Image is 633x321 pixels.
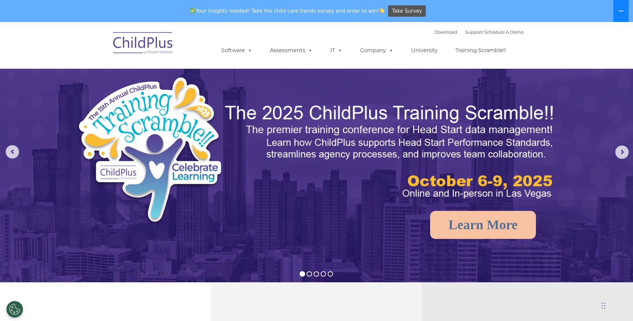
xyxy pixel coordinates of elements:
[379,8,384,13] img: 👏
[430,211,536,239] a: Learn More
[110,27,177,61] img: ChildPlus by Procare Solutions
[263,44,319,57] a: Assessments
[602,296,606,316] div: Drag
[93,44,113,49] span: Last name
[190,8,195,13] img: ✅
[449,44,513,57] a: Training Scramble!!
[215,44,259,57] a: Software
[388,5,426,17] a: Take Survey
[434,29,457,35] a: Download
[353,44,400,57] a: Company
[404,44,444,57] a: University
[324,44,349,57] a: IT
[6,301,23,318] button: Cookies Settings
[484,29,524,35] a: Schedule A Demo
[434,29,524,35] font: |
[392,5,422,17] span: Take Survey
[93,71,121,76] span: Phone number
[188,4,387,17] span: Your insights needed! Take the child care trends survey and enter to win!
[524,249,633,321] iframe: Chat Widget
[465,29,483,35] a: Support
